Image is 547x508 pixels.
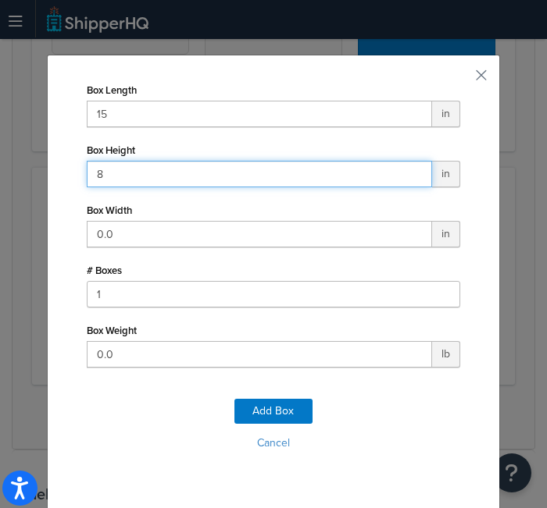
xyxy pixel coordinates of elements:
[432,161,460,187] span: in
[87,144,135,156] label: Box Height
[432,221,460,247] span: in
[87,325,137,336] label: Box Weight
[87,432,460,455] button: Cancel
[87,204,132,216] label: Box Width
[432,101,460,127] span: in
[234,399,313,424] button: Add Box
[87,265,122,276] label: # Boxes
[87,84,137,96] label: Box Length
[432,341,460,368] span: lb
